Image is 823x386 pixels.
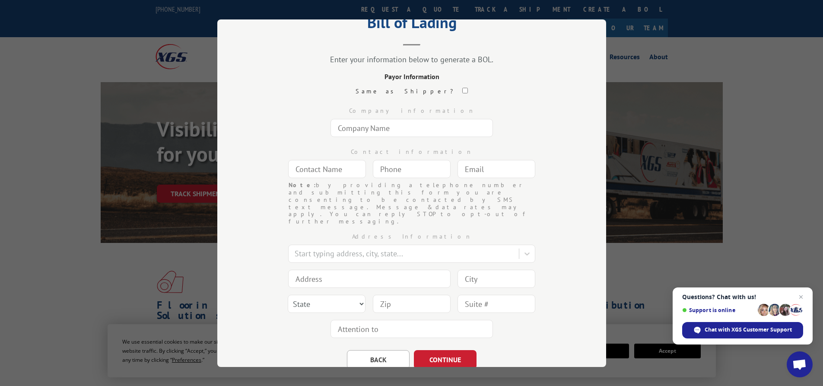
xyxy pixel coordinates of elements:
span: Questions? Chat with us! [682,293,803,300]
div: Enter your information below to generate a BOL. [261,54,563,64]
div: Payor Information [261,71,563,82]
input: Suite # [458,295,535,313]
div: by providing a telephone number and submitting this form you are consenting to be contacted by SM... [289,182,535,225]
div: Contact information [261,147,563,156]
button: BACK [347,350,410,369]
h2: Bill of Lading [261,16,563,33]
label: Same as Shipper? [356,87,459,95]
input: City [458,270,535,288]
input: Company Name [330,119,493,137]
div: Open chat [787,351,813,377]
input: Email [458,160,535,178]
div: Address Information [261,232,563,241]
span: Close chat [796,292,806,302]
input: Attention to [330,320,493,338]
input: Phone [373,160,451,178]
div: Chat with XGS Customer Support [682,322,803,338]
input: Address [288,270,451,288]
strong: Note: [289,181,316,189]
span: Chat with XGS Customer Support [705,326,792,334]
input: Contact Name [288,160,366,178]
span: Support is online [682,307,755,313]
div: Company information [261,106,563,115]
input: Zip [373,295,451,313]
button: CONTINUE [414,350,477,369]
